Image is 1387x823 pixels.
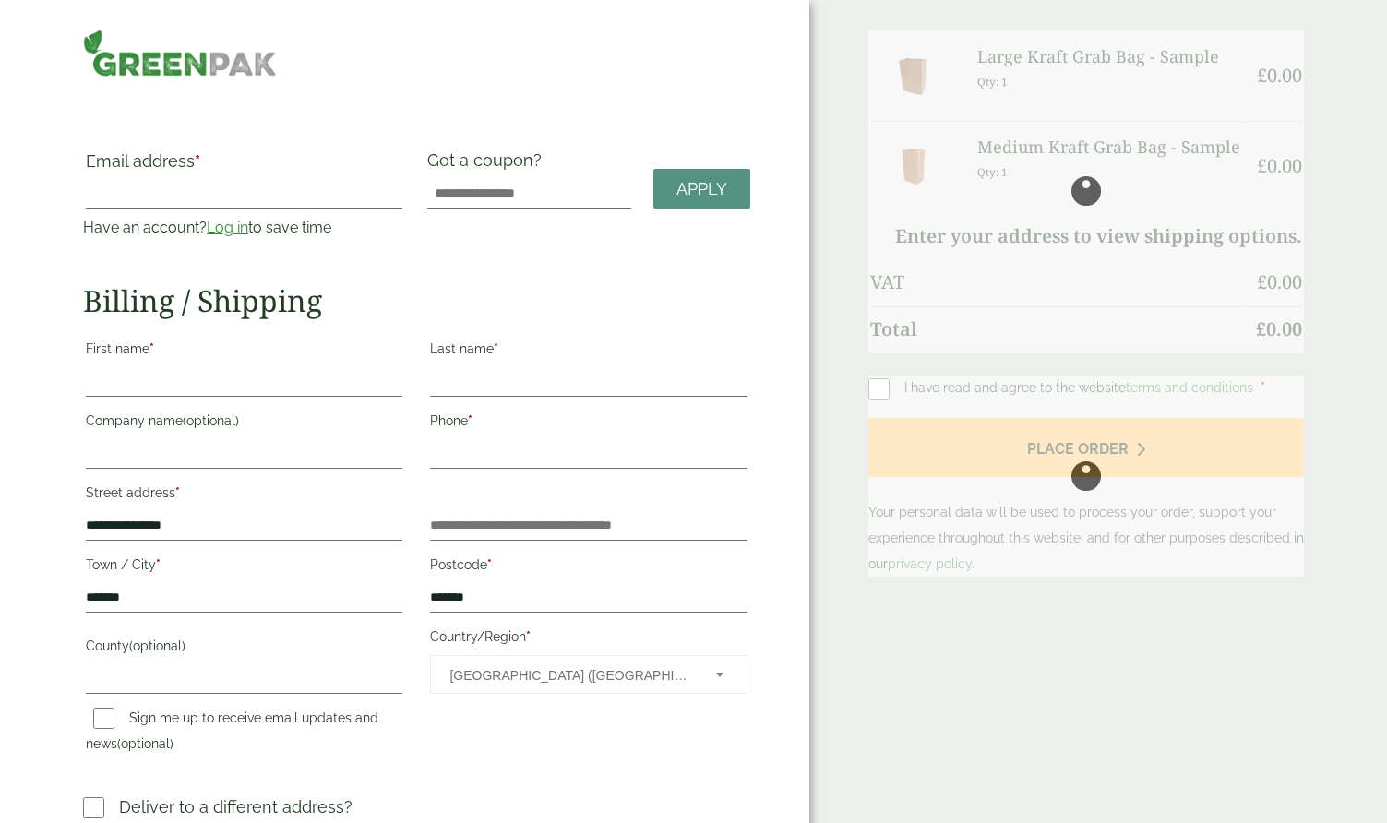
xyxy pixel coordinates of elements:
[93,708,114,729] input: Sign me up to receive email updates and news(optional)
[86,336,402,367] label: First name
[86,710,378,757] label: Sign me up to receive email updates and news
[427,150,549,179] label: Got a coupon?
[207,219,248,236] a: Log in
[83,30,277,77] img: GreenPak Supplies
[676,179,727,199] span: Apply
[117,736,173,751] span: (optional)
[119,794,353,819] p: Deliver to a different address?
[494,341,498,356] abbr: required
[149,341,154,356] abbr: required
[86,552,402,583] label: Town / City
[449,656,690,695] span: United Kingdom (UK)
[175,485,180,500] abbr: required
[83,283,750,318] h2: Billing / Shipping
[86,408,402,439] label: Company name
[526,629,531,644] abbr: required
[430,655,747,694] span: Country/Region
[430,552,747,583] label: Postcode
[156,557,161,572] abbr: required
[430,624,747,655] label: Country/Region
[129,638,185,653] span: (optional)
[430,336,747,367] label: Last name
[653,169,750,209] a: Apply
[183,413,239,428] span: (optional)
[83,217,405,239] p: Have an account? to save time
[86,633,402,664] label: County
[195,151,200,171] abbr: required
[86,480,402,511] label: Street address
[86,153,402,179] label: Email address
[468,413,472,428] abbr: required
[487,557,492,572] abbr: required
[430,408,747,439] label: Phone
